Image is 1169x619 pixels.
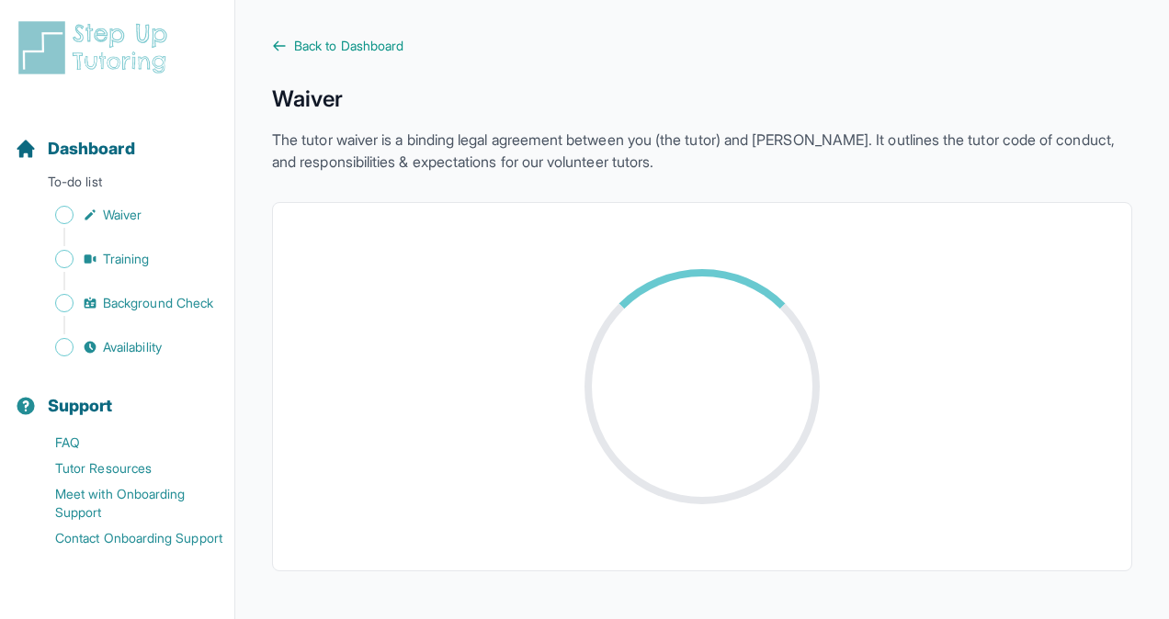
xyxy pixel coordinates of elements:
img: logo [15,18,178,77]
button: Dashboard [7,107,227,169]
span: Training [103,250,150,268]
a: Tutor Resources [15,456,234,481]
a: Background Check [15,290,234,316]
span: Dashboard [48,136,135,162]
a: Waiver [15,202,234,228]
h1: Waiver [272,84,1132,114]
a: Back to Dashboard [272,37,1132,55]
span: Waiver [103,206,142,224]
span: Support [48,393,113,419]
a: FAQ [15,430,234,456]
a: Contact Onboarding Support [15,525,234,551]
a: Dashboard [15,136,135,162]
p: The tutor waiver is a binding legal agreement between you (the tutor) and [PERSON_NAME]. It outli... [272,129,1132,173]
span: Back to Dashboard [294,37,403,55]
p: To-do list [7,173,227,198]
a: Meet with Onboarding Support [15,481,234,525]
a: Training [15,246,234,272]
button: Support [7,364,227,426]
span: Background Check [103,294,213,312]
span: Availability [103,338,162,356]
a: Availability [15,334,234,360]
